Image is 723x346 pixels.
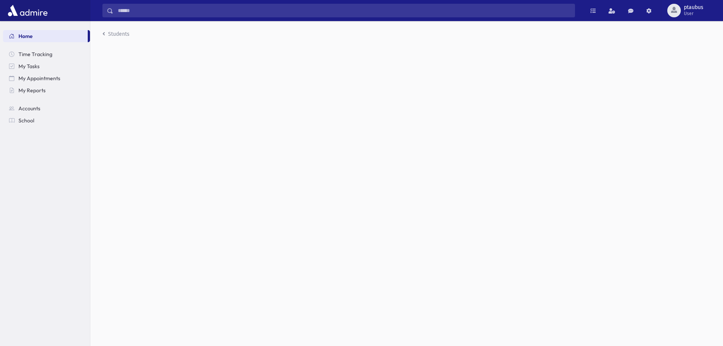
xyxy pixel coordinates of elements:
[18,75,60,82] span: My Appointments
[18,63,40,70] span: My Tasks
[3,84,90,96] a: My Reports
[684,11,703,17] span: User
[3,48,90,60] a: Time Tracking
[3,30,88,42] a: Home
[3,72,90,84] a: My Appointments
[18,87,46,94] span: My Reports
[18,117,34,124] span: School
[684,5,703,11] span: ptaubus
[18,51,52,58] span: Time Tracking
[113,4,575,17] input: Search
[18,105,40,112] span: Accounts
[3,114,90,127] a: School
[3,60,90,72] a: My Tasks
[102,31,130,37] a: Students
[3,102,90,114] a: Accounts
[18,33,33,40] span: Home
[6,3,49,18] img: AdmirePro
[102,30,130,41] nav: breadcrumb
